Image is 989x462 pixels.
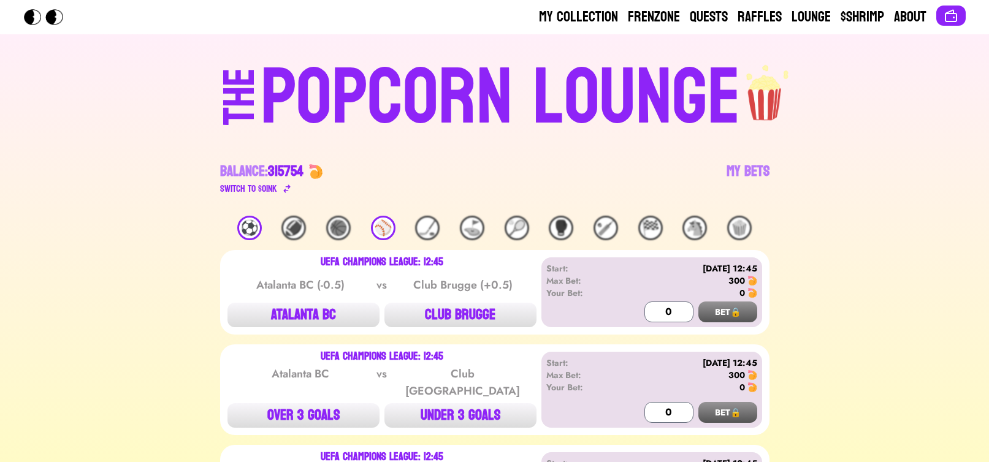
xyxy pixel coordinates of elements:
[321,352,443,362] div: UEFA Champions League: 12:45
[321,257,443,267] div: UEFA Champions League: 12:45
[739,287,745,299] div: 0
[841,7,884,27] a: $Shrimp
[217,68,261,150] div: THE
[321,452,443,462] div: UEFA Champions League: 12:45
[616,262,757,275] div: [DATE] 12:45
[698,402,757,423] button: BET🔒
[281,216,306,240] div: 🏈
[261,59,741,137] div: POPCORN LOUNGE
[401,365,525,400] div: Club [GEOGRAPHIC_DATA]
[747,288,757,298] img: 🍤
[237,216,262,240] div: ⚽️
[546,381,617,393] div: Your Bet:
[549,216,573,240] div: 🥊
[239,276,362,293] div: Atalanta BC (-0.5)
[738,7,782,27] a: Raffles
[117,54,873,137] a: THEPOPCORN LOUNGEpopcorn
[628,7,680,27] a: Frenzone
[374,276,389,293] div: vs
[220,181,277,196] div: Switch to $ OINK
[227,303,380,327] button: ATALANTA BC
[944,9,958,23] img: Connect wallet
[747,382,757,392] img: 🍤
[682,216,707,240] div: 🐴
[728,275,745,287] div: 300
[741,54,791,123] img: popcorn
[894,7,926,27] a: About
[727,216,752,240] div: 🍿
[268,158,304,184] span: 315754
[727,162,769,196] a: My Bets
[220,162,304,181] div: Balance:
[546,357,617,369] div: Start:
[326,216,351,240] div: 🏀
[698,301,757,322] button: BET🔒
[739,381,745,393] div: 0
[239,365,362,400] div: Atalanta BC
[747,370,757,380] img: 🍤
[505,216,529,240] div: 🎾
[792,7,831,27] a: Lounge
[384,403,537,428] button: UNDER 3 GOALS
[638,216,663,240] div: 🏁
[308,164,323,179] img: 🍤
[401,276,525,293] div: Club Brugge (+0.5)
[227,403,380,428] button: OVER 3 GOALS
[594,216,618,240] div: 🏏
[539,7,618,27] a: My Collection
[374,365,389,400] div: vs
[24,9,73,25] img: Popcorn
[690,7,728,27] a: Quests
[384,303,537,327] button: CLUB BRUGGE
[546,262,617,275] div: Start:
[728,369,745,381] div: 300
[616,357,757,369] div: [DATE] 12:45
[747,276,757,286] img: 🍤
[460,216,484,240] div: ⛳️
[371,216,395,240] div: ⚾️
[546,369,617,381] div: Max Bet:
[546,275,617,287] div: Max Bet:
[415,216,440,240] div: 🏒
[546,287,617,299] div: Your Bet:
